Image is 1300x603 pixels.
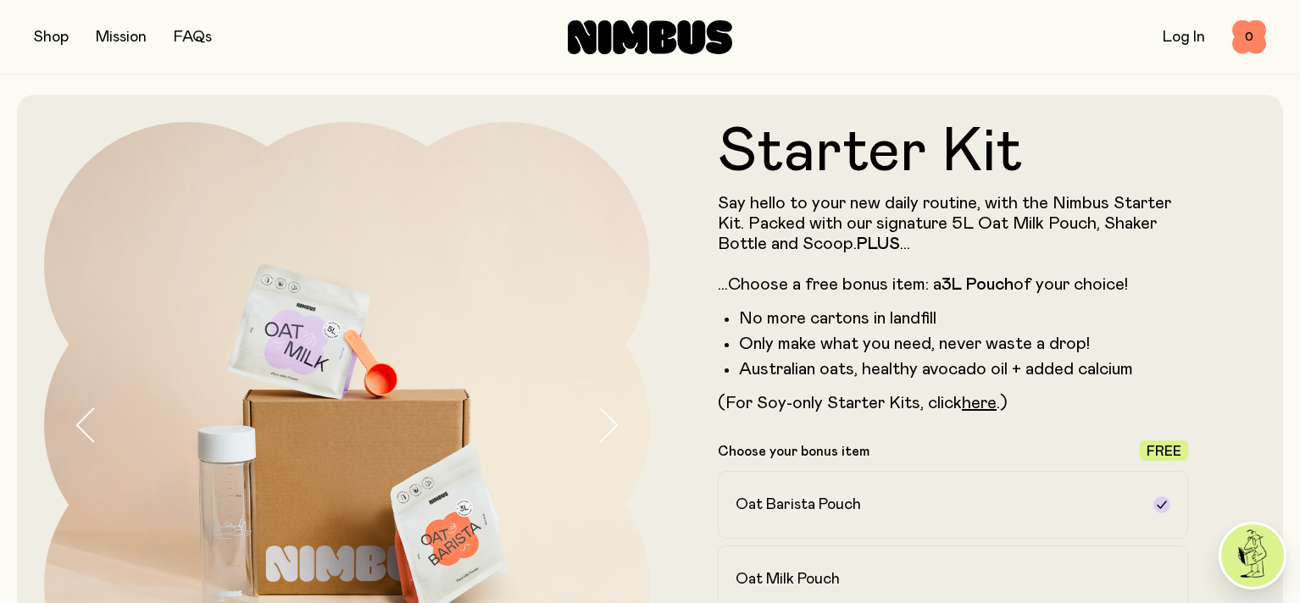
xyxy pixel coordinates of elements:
[739,359,1188,379] li: Australian oats, healthy avocado oil + added calcium
[962,395,997,412] a: here
[739,334,1188,354] li: Only make what you need, never waste a drop!
[718,443,869,460] p: Choose your bonus item
[96,30,147,45] a: Mission
[718,393,1188,413] p: (For Soy-only Starter Kits, click .)
[1163,30,1205,45] a: Log In
[736,569,840,589] h2: Oat Milk Pouch
[718,193,1188,295] p: Say hello to your new daily routine, with the Nimbus Starter Kit. Packed with our signature 5L Oa...
[174,30,212,45] a: FAQs
[942,276,962,293] strong: 3L
[1232,20,1266,54] button: 0
[1147,445,1181,458] span: Free
[739,308,1188,329] li: No more cartons in landfill
[736,495,861,515] h2: Oat Barista Pouch
[1221,524,1284,587] img: agent
[966,276,1014,293] strong: Pouch
[857,235,900,252] strong: PLUS
[718,122,1188,183] h1: Starter Kit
